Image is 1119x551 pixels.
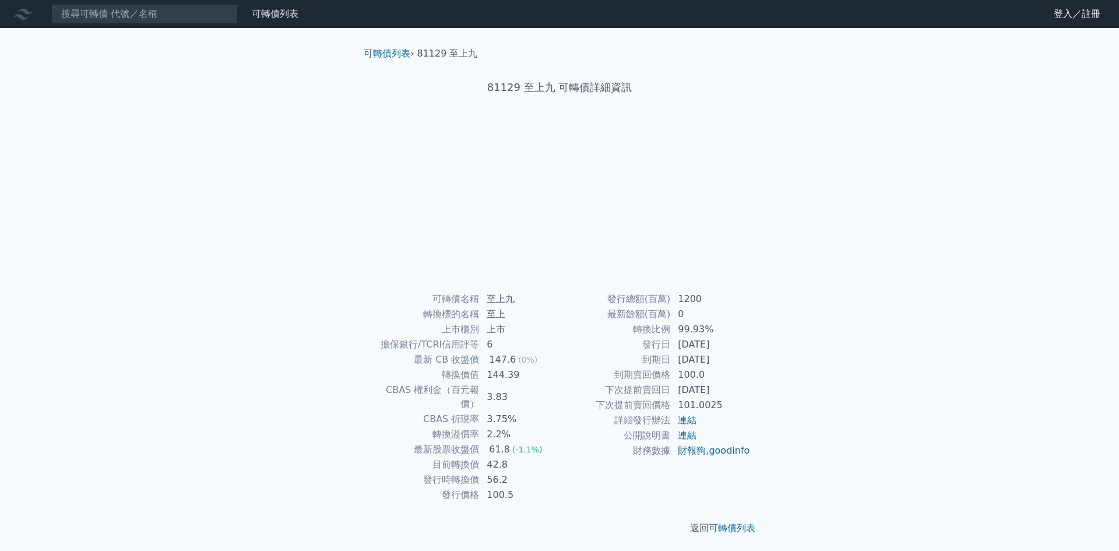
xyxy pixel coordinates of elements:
[559,367,671,382] td: 到期賣回價格
[671,322,751,337] td: 99.93%
[368,292,480,307] td: 可轉債名稱
[480,427,559,442] td: 2.2%
[487,353,518,367] div: 147.6
[518,355,537,364] span: (0%)
[368,367,480,382] td: 轉換價值
[364,47,414,61] li: ›
[1044,5,1110,23] a: 登入／註冊
[559,292,671,307] td: 發行總額(百萬)
[480,292,559,307] td: 至上九
[559,443,671,458] td: 財務數據
[559,428,671,443] td: 公開說明書
[487,443,512,457] div: 61.8
[368,427,480,442] td: 轉換溢價率
[480,487,559,503] td: 100.5
[671,307,751,322] td: 0
[364,48,410,59] a: 可轉債列表
[417,47,478,61] li: 81129 至上九
[368,307,480,322] td: 轉換標的名稱
[709,522,755,534] a: 可轉債列表
[480,412,559,427] td: 3.75%
[678,415,696,426] a: 連結
[368,472,480,487] td: 發行時轉換價
[671,292,751,307] td: 1200
[252,8,298,19] a: 可轉債列表
[480,382,559,412] td: 3.83
[671,443,751,458] td: ,
[354,521,765,535] p: 返回
[512,445,543,454] span: (-1.1%)
[480,337,559,352] td: 6
[709,445,749,456] a: goodinfo
[559,352,671,367] td: 到期日
[368,487,480,503] td: 發行價格
[368,352,480,367] td: 最新 CB 收盤價
[559,413,671,428] td: 詳細發行辦法
[354,79,765,96] h1: 81129 至上九 可轉債詳細資訊
[480,322,559,337] td: 上市
[559,382,671,398] td: 下次提前賣回日
[678,445,706,456] a: 財報狗
[368,412,480,427] td: CBAS 折現率
[368,442,480,457] td: 最新股票收盤價
[671,398,751,413] td: 101.0025
[671,337,751,352] td: [DATE]
[368,322,480,337] td: 上市櫃別
[559,307,671,322] td: 最新餘額(百萬)
[480,307,559,322] td: 至上
[671,382,751,398] td: [DATE]
[559,398,671,413] td: 下次提前賣回價格
[480,472,559,487] td: 56.2
[678,430,696,441] a: 連結
[51,4,238,24] input: 搜尋可轉債 代號／名稱
[368,382,480,412] td: CBAS 權利金（百元報價）
[559,322,671,337] td: 轉換比例
[671,367,751,382] td: 100.0
[480,457,559,472] td: 42.8
[480,367,559,382] td: 144.39
[368,337,480,352] td: 擔保銀行/TCRI信用評等
[671,352,751,367] td: [DATE]
[368,457,480,472] td: 目前轉換價
[559,337,671,352] td: 發行日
